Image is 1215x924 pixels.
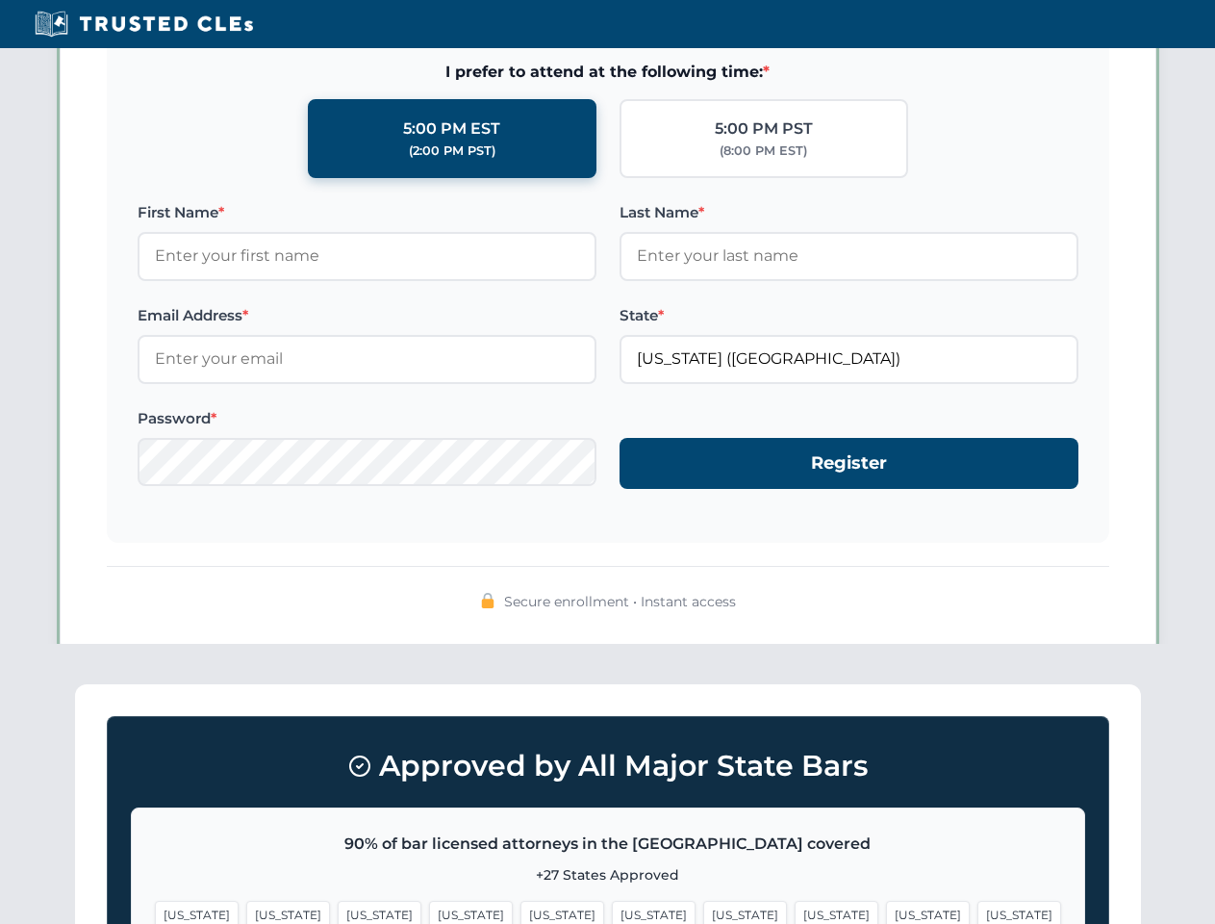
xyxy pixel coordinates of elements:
[620,438,1078,489] button: Register
[138,232,596,280] input: Enter your first name
[480,593,495,608] img: 🔒
[138,201,596,224] label: First Name
[131,740,1085,792] h3: Approved by All Major State Bars
[29,10,259,38] img: Trusted CLEs
[403,116,500,141] div: 5:00 PM EST
[138,335,596,383] input: Enter your email
[138,407,596,430] label: Password
[620,335,1078,383] input: Florida (FL)
[155,832,1061,857] p: 90% of bar licensed attorneys in the [GEOGRAPHIC_DATA] covered
[720,141,807,161] div: (8:00 PM EST)
[620,232,1078,280] input: Enter your last name
[504,591,736,612] span: Secure enrollment • Instant access
[715,116,813,141] div: 5:00 PM PST
[620,304,1078,327] label: State
[620,201,1078,224] label: Last Name
[138,304,596,327] label: Email Address
[409,141,495,161] div: (2:00 PM PST)
[155,864,1061,885] p: +27 States Approved
[138,60,1078,85] span: I prefer to attend at the following time:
